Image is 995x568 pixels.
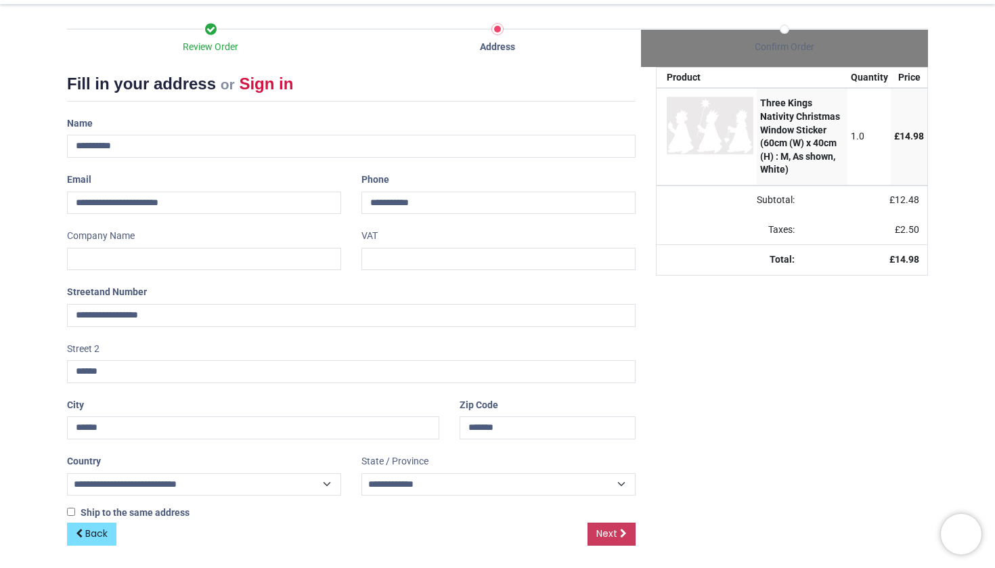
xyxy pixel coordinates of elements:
[67,281,147,304] label: Street
[760,97,840,175] strong: Three Kings Nativity Christmas Window Sticker (60cm (W) x 40cm (H) : M, As shown, White)
[67,338,99,361] label: Street 2
[900,224,919,235] span: 2.50
[770,254,795,265] strong: Total:
[889,254,919,265] strong: £
[94,286,147,297] span: and Number
[895,224,919,235] span: £
[361,225,378,248] label: VAT
[588,523,636,546] a: Next
[67,169,91,192] label: Email
[67,506,190,520] label: Ship to the same address
[460,394,498,417] label: Zip Code
[67,450,101,473] label: Country
[596,527,617,540] span: Next
[239,74,293,93] a: Sign in
[657,185,803,215] td: Subtotal:
[641,41,928,54] div: Confirm Order
[67,74,216,93] span: Fill in your address
[941,514,981,554] iframe: Brevo live chat
[900,131,924,141] span: 14.98
[889,194,919,205] span: £
[221,77,235,92] small: or
[657,215,803,245] td: Taxes:
[67,523,116,546] a: Back
[85,527,108,540] span: Back
[361,169,389,192] label: Phone
[67,225,135,248] label: Company Name
[894,131,924,141] span: £
[667,97,753,154] img: A8wVWhIluRERgAAAABJRU5ErkJggg==
[891,68,927,88] th: Price
[657,68,757,88] th: Product
[361,450,428,473] label: State / Province
[847,68,891,88] th: Quantity
[895,194,919,205] span: 12.48
[67,508,75,516] input: Ship to the same address
[67,394,84,417] label: City
[67,112,93,135] label: Name
[67,41,354,54] div: Review Order
[354,41,641,54] div: Address
[895,254,919,265] span: 14.98
[851,130,888,144] div: 1.0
